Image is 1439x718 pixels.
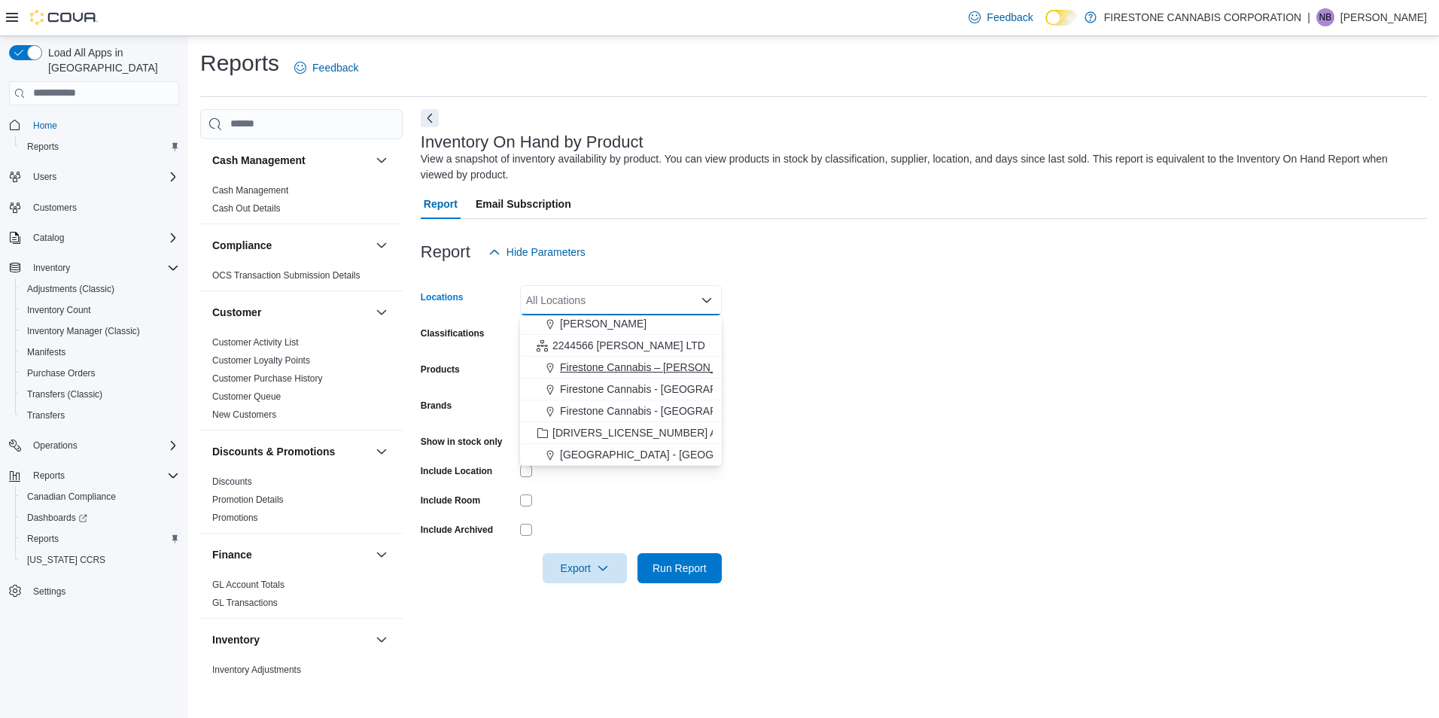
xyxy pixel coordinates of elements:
button: Inventory Count [15,300,185,321]
span: Run Report [653,561,707,576]
a: Settings [27,583,71,601]
span: Purchase Orders [21,364,179,382]
h1: Reports [200,48,279,78]
span: Promotions [212,512,258,524]
span: Dashboards [27,512,87,524]
div: Discounts & Promotions [200,473,403,533]
div: Choose from the following options [520,182,722,466]
button: Next [421,109,439,127]
span: Firestone Cannabis – [PERSON_NAME] [560,360,750,375]
button: Compliance [212,238,370,253]
a: Reports [21,138,65,156]
span: Inventory [27,259,179,277]
a: Customer Purchase History [212,373,323,384]
p: [PERSON_NAME] [1340,8,1427,26]
span: Feedback [987,10,1033,25]
span: Catalog [33,232,64,244]
button: Canadian Compliance [15,486,185,507]
nav: Complex example [9,108,179,641]
span: [PERSON_NAME] [560,316,646,331]
button: Hide Parameters [482,237,592,267]
span: Reports [21,138,179,156]
a: Dashboards [15,507,185,528]
h3: Customer [212,305,261,320]
a: Feedback [963,2,1039,32]
span: Settings [27,581,179,600]
div: View a snapshot of inventory availability by product. You can view products in stock by classific... [421,151,1419,183]
button: Home [3,114,185,136]
button: Inventory [27,259,76,277]
button: [US_STATE] CCRS [15,549,185,570]
button: Export [543,553,627,583]
span: Customers [33,202,77,214]
span: Reports [21,530,179,548]
span: Inventory [33,262,70,274]
a: OCS Transaction Submission Details [212,270,361,281]
p: FIRESTONE CANNABIS CORPORATION [1104,8,1301,26]
a: Customer Activity List [212,337,299,348]
label: Include Location [421,465,492,477]
a: Inventory Count [21,301,97,319]
label: Brands [421,400,452,412]
a: Inventory Adjustments [212,665,301,675]
a: Customer Queue [212,391,281,402]
span: GL Transactions [212,597,278,609]
span: Inventory Count [21,301,179,319]
input: Dark Mode [1045,10,1077,26]
span: Inventory Manager (Classic) [27,325,140,337]
span: Customer Loyalty Points [212,354,310,367]
span: Firestone Cannabis - [GEOGRAPHIC_DATA] [560,403,771,418]
h3: Inventory On Hand by Product [421,133,643,151]
button: Customer [373,303,391,321]
img: Cova [30,10,98,25]
span: Manifests [21,343,179,361]
span: nb [1319,8,1332,26]
a: GL Transactions [212,598,278,608]
span: Canadian Compliance [21,488,179,506]
span: Customers [27,198,179,217]
p: | [1307,8,1310,26]
button: Cash Management [373,151,391,169]
span: Catalog [27,229,179,247]
button: Catalog [3,227,185,248]
a: Promotion Details [212,494,284,505]
button: Customer [212,305,370,320]
button: Inventory [212,632,370,647]
span: Home [27,116,179,135]
button: [PERSON_NAME] [520,313,722,335]
span: Inventory Adjustments [212,664,301,676]
span: Discounts [212,476,252,488]
button: Users [3,166,185,187]
a: Customer Loyalty Points [212,355,310,366]
span: Email Subscription [476,189,571,219]
div: Customer [200,333,403,430]
span: Customer Queue [212,391,281,403]
span: Washington CCRS [21,551,179,569]
button: Purchase Orders [15,363,185,384]
span: Inventory Manager (Classic) [21,322,179,340]
button: Reports [15,528,185,549]
span: Hide Parameters [507,245,586,260]
span: Export [552,553,618,583]
span: [GEOGRAPHIC_DATA] - [GEOGRAPHIC_DATA] [560,447,789,462]
span: Reports [27,141,59,153]
button: Close list of options [701,294,713,306]
button: Adjustments (Classic) [15,278,185,300]
a: Cash Management [212,185,288,196]
a: Dashboards [21,509,93,527]
button: Operations [3,435,185,456]
span: Operations [33,440,78,452]
button: Run Report [637,553,722,583]
span: Cash Out Details [212,202,281,214]
div: Finance [200,576,403,618]
span: Transfers [27,409,65,421]
a: Cash Out Details [212,203,281,214]
button: [GEOGRAPHIC_DATA] - [GEOGRAPHIC_DATA] [520,444,722,466]
span: Dashboards [21,509,179,527]
button: Compliance [373,236,391,254]
a: [US_STATE] CCRS [21,551,111,569]
button: Transfers [15,405,185,426]
span: Transfers (Classic) [27,388,102,400]
span: [DRIVERS_LICENSE_NUMBER] Alberta LTD [552,425,765,440]
span: Report [424,189,458,219]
